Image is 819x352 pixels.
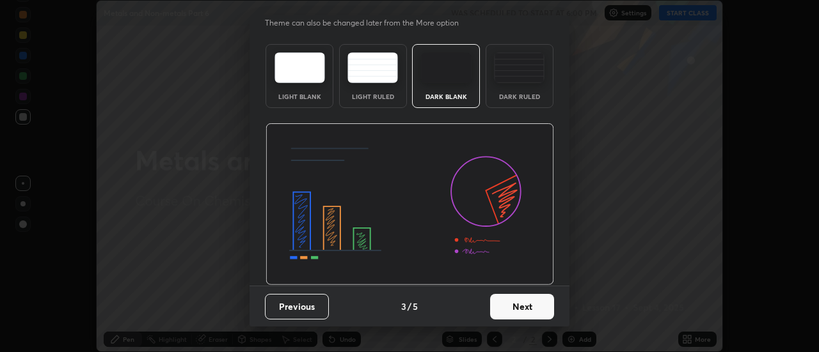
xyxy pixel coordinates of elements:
div: Dark Blank [420,93,472,100]
img: darkThemeBanner.d06ce4a2.svg [266,123,554,286]
p: Theme can also be changed later from the More option [265,17,472,29]
img: lightRuledTheme.5fabf969.svg [347,52,398,83]
h4: 3 [401,300,406,313]
div: Light Blank [274,93,325,100]
div: Dark Ruled [494,93,545,100]
h4: / [408,300,411,313]
img: lightTheme.e5ed3b09.svg [274,52,325,83]
button: Previous [265,294,329,319]
img: darkTheme.f0cc69e5.svg [421,52,472,83]
img: darkRuledTheme.de295e13.svg [494,52,545,83]
button: Next [490,294,554,319]
h4: 5 [413,300,418,313]
div: Light Ruled [347,93,399,100]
